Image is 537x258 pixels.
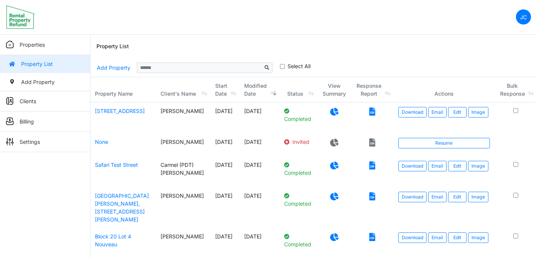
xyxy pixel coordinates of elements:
th: Property Name: activate to sort column ascending [90,77,156,102]
button: Image [468,161,488,171]
a: Edit [448,107,467,118]
td: [DATE] [211,156,240,187]
button: Email [428,161,447,171]
th: Modified Date: activate to sort column ascending [240,77,280,102]
p: Properties [20,41,45,49]
a: [GEOGRAPHIC_DATA][PERSON_NAME], [STREET_ADDRESS][PERSON_NAME] [95,192,149,223]
th: Response Report: activate to sort column ascending [351,77,394,102]
p: Completed [284,161,313,177]
p: Completed [284,232,313,248]
a: Edit [448,161,467,171]
p: Invited [284,138,313,146]
a: Add Property [96,61,131,74]
th: Actions [394,77,495,102]
p: Settings [20,138,40,146]
td: [PERSON_NAME] [156,187,211,228]
a: Safari Test Street [95,162,138,168]
th: Client's Name: activate to sort column ascending [156,77,211,102]
td: [DATE] [240,156,280,187]
label: Select All [288,62,311,70]
img: spp logo [6,5,36,29]
button: Email [428,107,447,118]
a: Download [398,107,427,118]
td: Carmel (PDT) [PERSON_NAME] [156,156,211,187]
a: Edit [448,232,467,243]
th: Start Date: activate to sort column ascending [211,77,240,102]
a: JC [516,9,531,24]
td: [PERSON_NAME] [156,133,211,156]
img: sidemenu_settings.png [6,138,14,145]
p: Completed [284,192,313,208]
button: Email [428,192,447,202]
a: None [95,139,108,145]
a: Resume [398,138,490,148]
th: Status: activate to sort column ascending [280,77,317,102]
img: sidemenu_client.png [6,97,14,105]
p: Clients [20,97,36,105]
p: Billing [20,118,34,125]
a: Block 20 Lot 4 Nouveau [95,233,131,247]
p: Completed [284,107,313,123]
td: [DATE] [211,102,240,133]
a: [STREET_ADDRESS] [95,108,145,114]
td: [DATE] [211,187,240,228]
td: [DATE] [211,133,240,156]
th: View Summary [317,77,351,102]
img: sidemenu_billing.png [6,118,14,125]
td: [DATE] [240,102,280,133]
button: Image [468,192,488,202]
h6: Property List [96,43,129,50]
button: Image [468,107,488,118]
button: Email [428,232,447,243]
a: Download [398,232,427,243]
input: Sizing example input [137,63,262,73]
th: Bulk Response: activate to sort column ascending [494,77,537,102]
td: [DATE] [240,187,280,228]
p: JC [520,13,527,21]
img: sidemenu_properties.png [6,41,14,48]
a: Edit [448,192,467,202]
a: Download [398,161,427,171]
td: [DATE] [240,133,280,156]
a: Download [398,192,427,202]
button: Image [468,232,488,243]
td: [PERSON_NAME] [156,102,211,133]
